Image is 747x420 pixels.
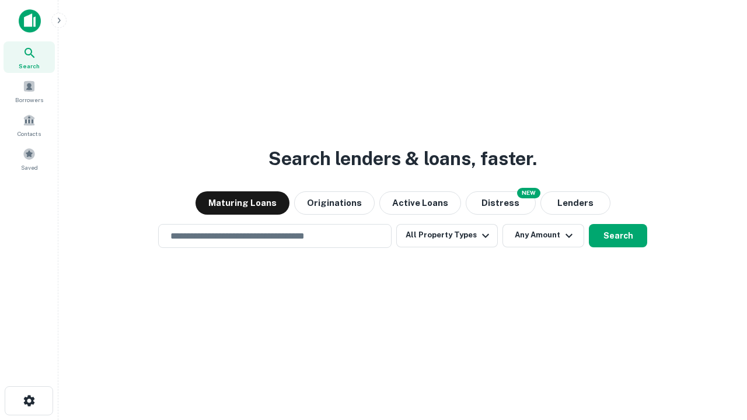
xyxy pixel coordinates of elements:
span: Saved [21,163,38,172]
button: Search [589,224,647,247]
button: Active Loans [379,191,461,215]
a: Borrowers [4,75,55,107]
a: Saved [4,143,55,174]
span: Contacts [18,129,41,138]
a: Contacts [4,109,55,141]
button: Originations [294,191,375,215]
iframe: Chat Widget [689,327,747,383]
button: All Property Types [396,224,498,247]
button: Lenders [540,191,610,215]
button: Search distressed loans with lien and other non-mortgage details. [466,191,536,215]
button: Any Amount [502,224,584,247]
a: Search [4,41,55,73]
div: NEW [517,188,540,198]
h3: Search lenders & loans, faster. [268,145,537,173]
span: Borrowers [15,95,43,104]
button: Maturing Loans [196,191,289,215]
img: capitalize-icon.png [19,9,41,33]
span: Search [19,61,40,71]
